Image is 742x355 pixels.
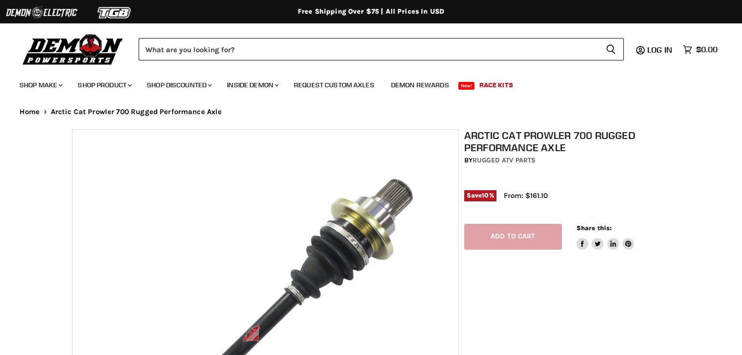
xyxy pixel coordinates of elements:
[464,190,496,201] span: Save %
[51,108,222,116] span: Arctic Cat Prowler 700 Rugged Performance Axle
[5,3,78,22] img: Demon Electric Logo 2
[287,75,382,95] a: Request Custom Axles
[643,45,678,54] a: Log in
[696,45,718,54] span: $0.00
[20,32,126,66] img: Demon Powersports
[577,224,635,250] aside: Share this:
[458,82,475,90] span: New!
[598,38,624,60] button: Search
[472,75,520,95] a: Race Kits
[577,224,612,232] span: Share this:
[12,75,68,95] a: Shop Make
[504,191,548,200] span: From: $161.10
[78,3,151,22] img: TGB Logo 2
[20,108,40,116] a: Home
[464,155,675,166] div: by
[473,156,536,164] a: Rugged ATV Parts
[482,192,489,199] span: 10
[139,38,598,60] input: Search
[464,129,675,154] h1: Arctic Cat Prowler 700 Rugged Performance Axle
[220,75,285,95] a: Inside Demon
[70,75,138,95] a: Shop Product
[139,38,624,60] form: Product
[647,45,672,55] span: Log in
[384,75,456,95] a: Demon Rewards
[678,42,722,57] a: $0.00
[12,71,715,95] ul: Main menu
[140,75,218,95] a: Shop Discounted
